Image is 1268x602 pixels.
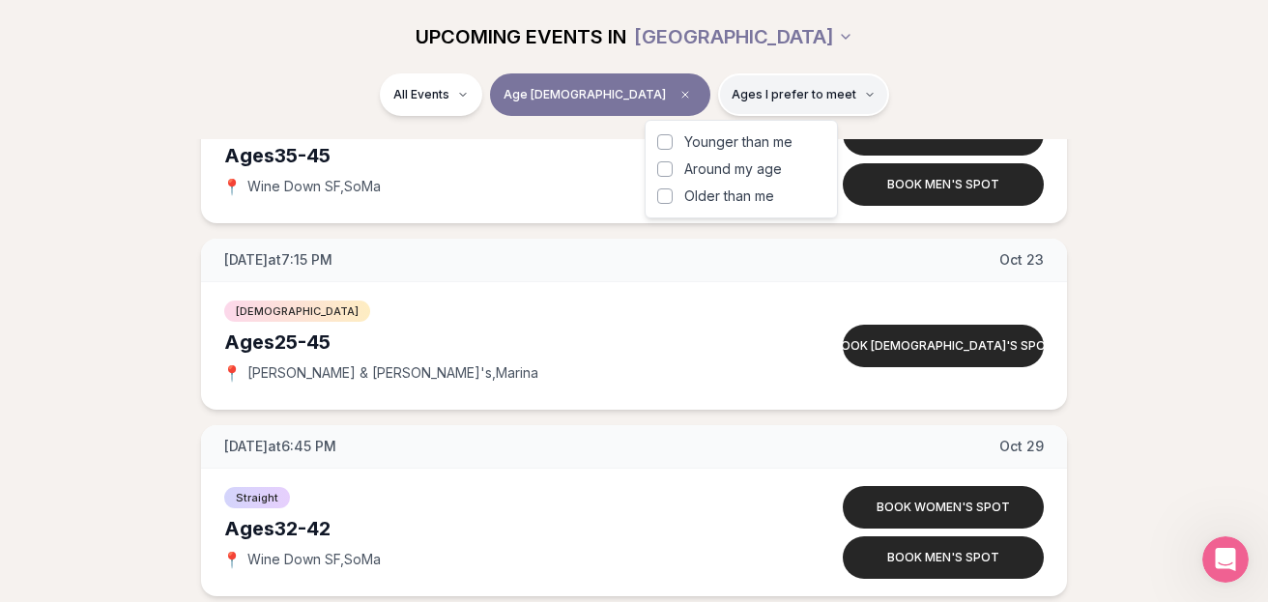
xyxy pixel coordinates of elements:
div: Ages 35-45 [224,142,769,169]
button: All Events [380,73,482,116]
button: Around my age [657,161,673,177]
iframe: Intercom live chat [1202,536,1249,583]
button: Book men's spot [843,163,1044,206]
div: Ages 32-42 [224,515,769,542]
span: Oct 29 [999,437,1044,456]
span: [DEMOGRAPHIC_DATA] [224,301,370,322]
button: Book [DEMOGRAPHIC_DATA]'s spot [843,325,1044,367]
span: UPCOMING EVENTS IN [416,23,626,50]
span: Clear age [674,83,697,106]
button: [GEOGRAPHIC_DATA] [634,15,853,58]
span: [PERSON_NAME] & [PERSON_NAME]'s , Marina [247,363,538,383]
span: Around my age [684,159,782,179]
span: [DATE] at 6:45 PM [224,437,336,456]
span: Oct 23 [999,250,1044,270]
span: [DATE] at 7:15 PM [224,250,332,270]
span: 📍 [224,552,240,567]
button: Ages I prefer to meet [718,73,889,116]
button: Book women's spot [843,486,1044,529]
span: Ages I prefer to meet [732,87,856,102]
span: Wine Down SF , SoMa [247,177,381,196]
span: Older than me [684,186,774,206]
span: 📍 [224,179,240,194]
button: Younger than me [657,134,673,150]
span: All Events [393,87,449,102]
button: Age [DEMOGRAPHIC_DATA]Clear age [490,73,710,116]
span: Age [DEMOGRAPHIC_DATA] [504,87,666,102]
button: Book men's spot [843,536,1044,579]
div: Ages 25-45 [224,329,769,356]
button: Older than me [657,188,673,204]
span: Wine Down SF , SoMa [247,550,381,569]
span: Straight [224,487,290,508]
span: Younger than me [684,132,792,152]
span: 📍 [224,365,240,381]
